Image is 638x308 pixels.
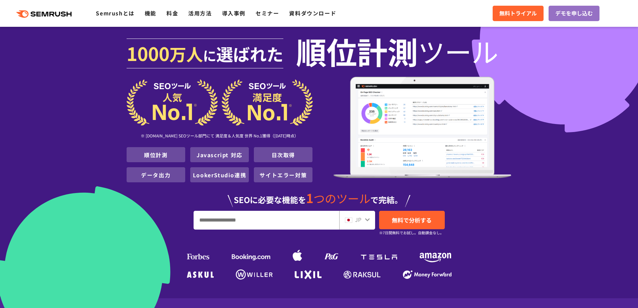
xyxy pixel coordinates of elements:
[193,171,246,179] a: LookerStudio連携
[141,171,170,179] a: データ出力
[127,40,169,66] span: 1000
[166,9,178,17] a: 料金
[499,9,537,18] span: 無料トライアル
[144,151,167,159] a: 順位計測
[418,38,498,64] span: ツール
[169,42,203,66] span: 万人
[296,38,418,64] span: 順位計測
[370,194,403,205] span: で完結。
[96,9,134,17] a: Semrushとは
[145,9,156,17] a: 機能
[289,9,336,17] a: 資料ダウンロード
[313,190,370,206] span: つのツール
[355,215,361,224] span: JP
[549,6,599,21] a: デモを申し込む
[194,211,339,229] input: URL、キーワードを入力してください
[272,151,295,159] a: 日次取得
[260,171,307,179] a: サイトエラー対策
[555,9,593,18] span: デモを申し込む
[188,9,212,17] a: 活用方法
[379,211,445,229] a: 無料で分析する
[392,216,432,224] span: 無料で分析する
[379,230,444,236] small: ※7日間無料でお試し。自動課金なし。
[216,42,283,66] span: 選ばれた
[306,189,313,207] span: 1
[493,6,544,21] a: 無料トライアル
[222,9,245,17] a: 導入事例
[127,126,313,147] div: ※ [DOMAIN_NAME] SEOツール部門にて 満足度＆人気度 世界 No.1獲得（[DATE]時点）
[256,9,279,17] a: セミナー
[127,185,512,207] div: SEOに必要な機能を
[197,151,242,159] a: Javascript 対応
[203,46,216,65] span: に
